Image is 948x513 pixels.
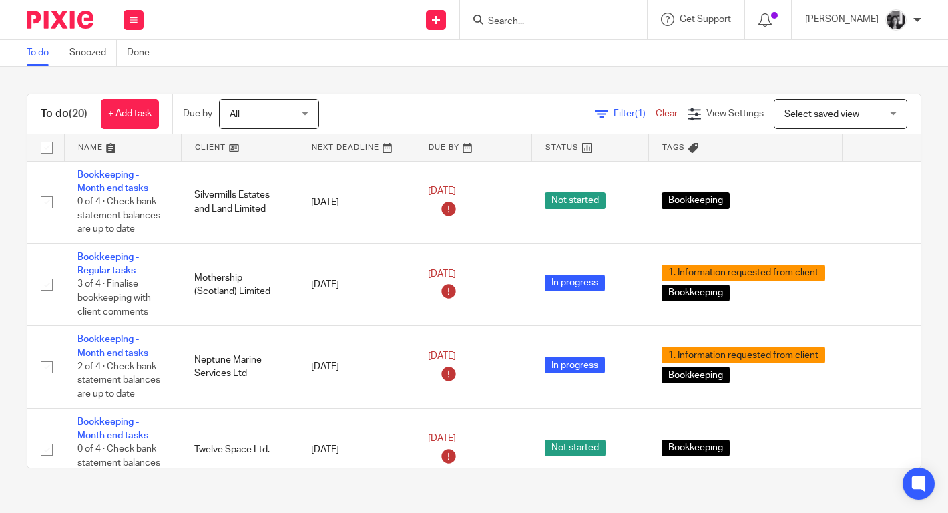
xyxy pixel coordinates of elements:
span: [DATE] [428,351,456,361]
span: In progress [545,357,605,373]
span: 2 of 4 · Check bank statement balances are up to date [77,362,160,399]
span: 0 of 4 · Check bank statement balances are up to date [77,444,160,481]
p: [PERSON_NAME] [805,13,879,26]
img: IMG_7103.jpg [885,9,907,31]
span: [DATE] [428,269,456,279]
td: [DATE] [298,408,415,490]
a: Bookkeeping - Month end tasks [77,417,148,440]
span: Bookkeeping [662,192,730,209]
h1: To do [41,107,87,121]
span: Filter [614,109,656,118]
span: 0 of 4 · Check bank statement balances are up to date [77,197,160,234]
a: To do [27,40,59,66]
p: Due by [183,107,212,120]
input: Search [487,16,607,28]
td: Mothership (Scotland) Limited [181,243,298,325]
span: 3 of 4 · Finalise bookkeeping with client comments [77,280,151,317]
span: Not started [545,440,606,456]
a: Clear [656,109,678,118]
a: Bookkeeping - Regular tasks [77,252,139,275]
td: Silvermills Estates and Land Limited [181,161,298,243]
td: [DATE] [298,326,415,408]
span: Not started [545,192,606,209]
td: Neptune Marine Services Ltd [181,326,298,408]
a: Bookkeeping - Month end tasks [77,335,148,357]
td: Twelve Space Ltd. [181,408,298,490]
span: In progress [545,275,605,291]
span: 1. Information requested from client [662,265,825,281]
td: [DATE] [298,161,415,243]
a: Done [127,40,160,66]
span: Bookkeeping [662,440,730,456]
span: (20) [69,108,87,119]
span: All [230,110,240,119]
span: [DATE] [428,434,456,444]
span: 1. Information requested from client [662,347,825,363]
span: Get Support [680,15,731,24]
a: Bookkeeping - Month end tasks [77,170,148,193]
img: Pixie [27,11,93,29]
span: Bookkeeping [662,367,730,383]
span: (1) [635,109,646,118]
td: [DATE] [298,243,415,325]
span: [DATE] [428,187,456,196]
span: Bookkeeping [662,285,730,301]
a: Snoozed [69,40,117,66]
span: Tags [662,144,685,151]
span: Select saved view [784,110,859,119]
a: + Add task [101,99,159,129]
span: View Settings [706,109,764,118]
